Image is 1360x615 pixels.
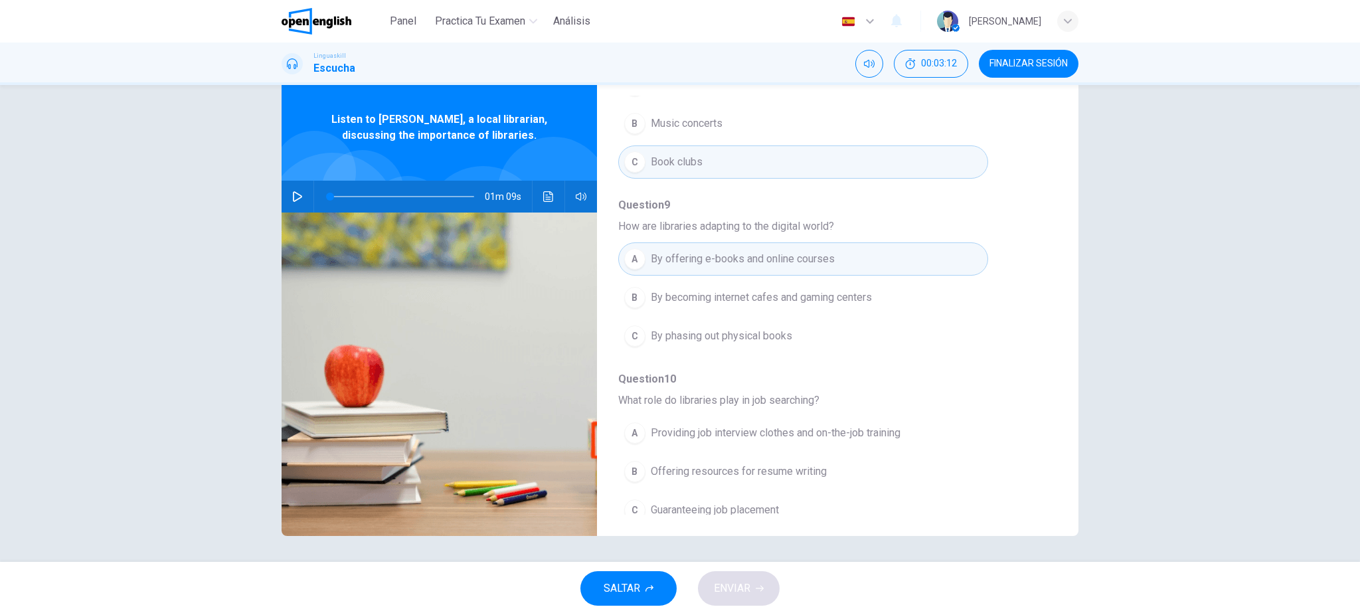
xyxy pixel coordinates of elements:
button: Análisis [548,9,596,33]
a: OpenEnglish logo [282,8,382,35]
button: CGuaranteeing job placement [618,493,988,527]
button: 00:03:12 [894,50,968,78]
span: 00:03:12 [921,58,957,69]
span: SALTAR [604,579,640,598]
img: OpenEnglish logo [282,8,351,35]
button: BBy becoming internet cafes and gaming centers [618,281,988,314]
span: By becoming internet cafes and gaming centers [651,290,872,306]
div: Ocultar [894,50,968,78]
span: Question 10 [618,371,1036,387]
h1: Escucha [313,60,355,76]
button: CBy phasing out physical books [618,319,988,353]
img: Profile picture [937,11,958,32]
span: How are libraries adapting to the digital world? [618,219,1036,234]
button: BMusic concerts [618,107,988,140]
div: C [624,499,645,521]
span: Linguaskill [313,51,346,60]
img: es [840,17,857,27]
span: 01m 09s [485,181,532,213]
div: C [624,151,645,173]
span: What role do libraries play in job searching? [618,393,1036,408]
div: B [624,113,645,134]
button: Practica tu examen [430,9,543,33]
div: [PERSON_NAME] [969,13,1041,29]
button: SALTAR [580,571,677,606]
span: Guaranteeing job placement [651,502,779,518]
img: Listen to Tom, a local librarian, discussing the importance of libraries. [282,213,597,536]
button: FINALIZAR SESIÓN [979,50,1078,78]
span: By phasing out physical books [651,328,792,344]
span: Music concerts [651,116,722,132]
span: Providing job interview clothes and on-the-job training [651,425,900,441]
button: AProviding job interview clothes and on-the-job training [618,416,988,450]
button: BOffering resources for resume writing [618,455,988,488]
button: Haz clic para ver la transcripción del audio [538,181,559,213]
span: FINALIZAR SESIÓN [989,58,1068,69]
button: Panel [382,9,424,33]
span: By offering e-books and online courses [651,251,835,267]
button: ABy offering e-books and online courses [618,242,988,276]
div: B [624,461,645,482]
span: Practica tu examen [435,13,525,29]
div: A [624,248,645,270]
span: Book clubs [651,154,703,170]
button: CBook clubs [618,145,988,179]
span: Offering resources for resume writing [651,464,827,480]
div: B [624,287,645,308]
div: Silenciar [855,50,883,78]
span: Listen to [PERSON_NAME], a local librarian, discussing the importance of libraries. [325,112,554,143]
span: Question 9 [618,197,1036,213]
div: A [624,422,645,444]
span: Panel [390,13,416,29]
div: C [624,325,645,347]
span: Análisis [553,13,590,29]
